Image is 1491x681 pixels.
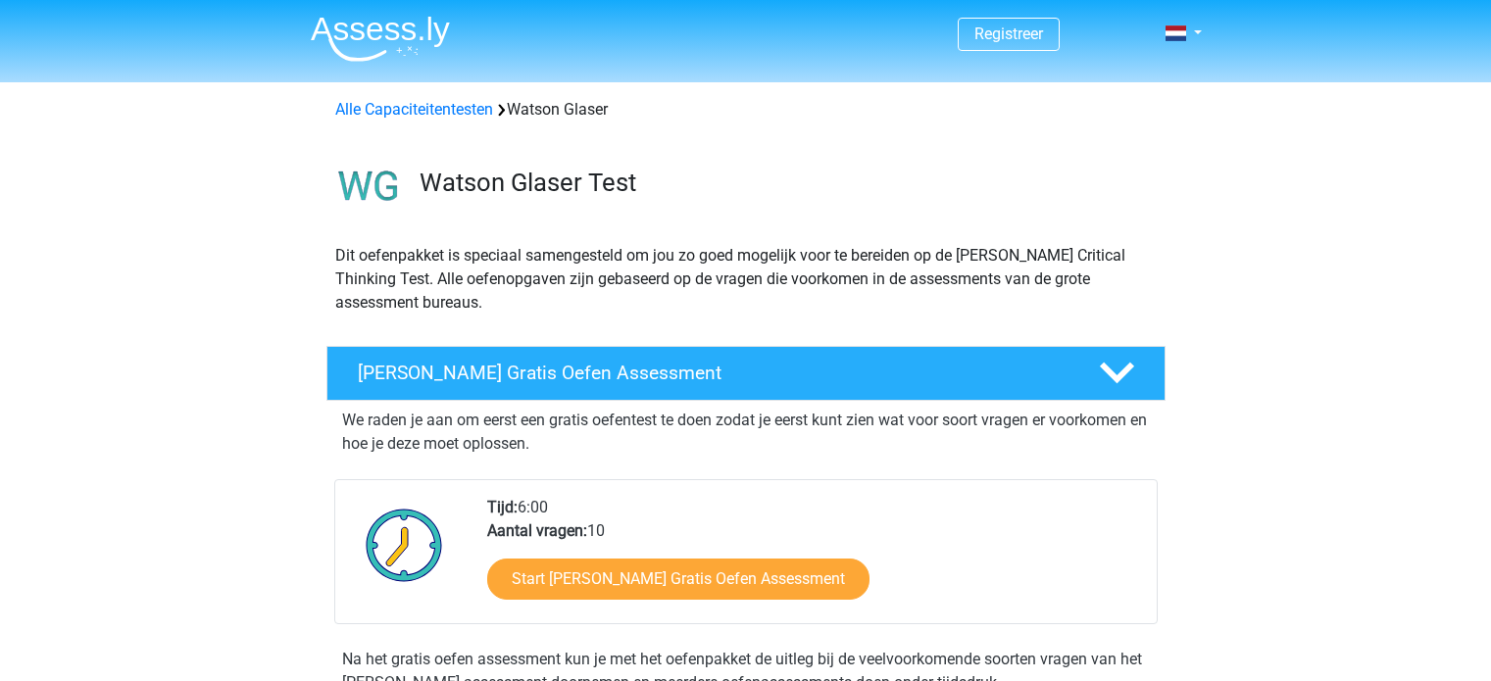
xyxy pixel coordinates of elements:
[472,496,1156,623] div: 6:00 10
[487,521,587,540] b: Aantal vragen:
[487,559,870,600] a: Start [PERSON_NAME] Gratis Oefen Assessment
[319,346,1173,401] a: [PERSON_NAME] Gratis Oefen Assessment
[420,168,1150,198] h3: Watson Glaser Test
[487,498,518,516] b: Tijd:
[311,16,450,62] img: Assessly
[355,496,454,594] img: Klok
[342,409,1150,456] p: We raden je aan om eerst een gratis oefentest te doen zodat je eerst kunt zien wat voor soort vra...
[327,145,411,228] img: watson glaser
[358,362,1068,384] h4: [PERSON_NAME] Gratis Oefen Assessment
[327,98,1165,122] div: Watson Glaser
[335,244,1157,315] p: Dit oefenpakket is speciaal samengesteld om jou zo goed mogelijk voor te bereiden op de [PERSON_N...
[974,24,1043,43] a: Registreer
[335,100,493,119] a: Alle Capaciteitentesten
